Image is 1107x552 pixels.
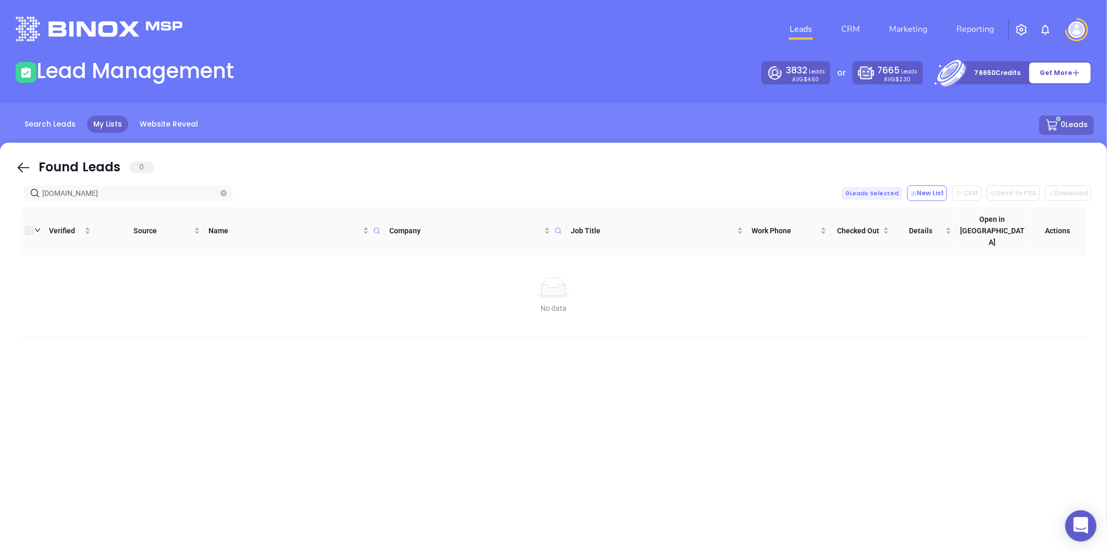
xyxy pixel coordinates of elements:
span: $2.30 [896,76,911,83]
button: close-circle [220,190,227,196]
img: iconNotification [1039,23,1052,36]
button: New List [907,185,947,201]
a: Marketing [885,19,931,40]
div: Found Leads [39,158,154,177]
button: 0Leads [1039,116,1094,135]
a: Search Leads [18,116,82,133]
button: Get More [1029,62,1091,84]
span: Job Title [571,225,735,236]
span: $4.60 [804,76,819,83]
a: My Lists [87,116,128,133]
th: Source [95,207,204,255]
a: Website Reveal [133,116,204,133]
span: 0 Leads Selected [842,187,902,200]
span: 7665 [877,64,900,77]
input: Search… [42,187,218,199]
th: Actions [1029,207,1086,255]
p: AVG [792,77,819,82]
a: Leads [785,19,816,40]
p: AVG [884,77,911,82]
p: Leads [786,64,825,77]
p: 76650 Credits [975,68,1021,78]
img: user [1068,21,1085,38]
p: or [837,67,846,79]
button: Send to PSA [987,185,1040,201]
span: 0 [129,161,154,173]
h1: Lead Management [36,58,234,83]
span: down [34,227,41,233]
th: Details [893,207,956,255]
a: CRM [837,19,864,40]
div: No data [29,303,1078,314]
img: logo [16,17,182,41]
span: Checked Out [835,225,881,236]
th: Job Title [567,207,747,255]
th: Checked Out [831,207,893,255]
span: Source [99,225,192,236]
p: Leads [877,64,917,77]
th: Verified [38,207,95,255]
th: Company [385,207,566,255]
th: Name [204,207,385,255]
th: Open in [GEOGRAPHIC_DATA] [956,207,1029,255]
span: Verified [42,225,82,236]
button: CRM [952,185,981,201]
span: Name [208,225,361,236]
th: Work Phone [747,207,831,255]
a: Reporting [952,19,998,40]
span: Details [897,225,943,236]
span: Company [389,225,542,236]
img: iconSetting [1015,23,1028,36]
span: Work Phone [752,225,818,236]
button: Download [1045,185,1091,201]
span: 3832 [786,64,807,77]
